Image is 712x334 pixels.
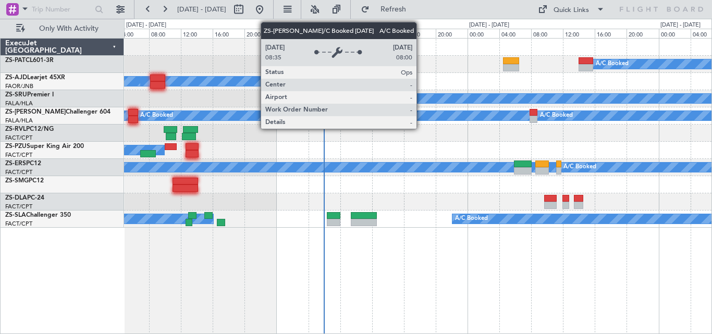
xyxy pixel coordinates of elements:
a: FALA/HLA [5,100,33,107]
a: FALA/HLA [5,117,33,125]
a: ZS-AJDLearjet 45XR [5,75,65,81]
a: FAOR/JNB [5,82,33,90]
div: 04:00 [117,29,149,38]
input: Trip Number [32,2,92,17]
div: 20:00 [436,29,468,38]
button: Only With Activity [11,20,113,37]
div: 16:00 [595,29,627,38]
div: 00:00 [659,29,691,38]
a: ZS-RVLPC12/NG [5,126,54,132]
div: [DATE] - [DATE] [278,21,318,30]
button: Quick Links [533,1,610,18]
span: ZS-ERS [5,160,26,167]
div: 08:00 [340,29,372,38]
a: FACT/CPT [5,134,32,142]
div: A/C Booked [356,91,389,106]
span: Refresh [372,6,415,13]
div: 20:00 [244,29,276,38]
div: 08:00 [149,29,181,38]
a: ZS-[PERSON_NAME]Challenger 604 [5,109,111,115]
div: A/C Booked [563,159,596,175]
span: ZS-SMG [5,178,29,184]
div: Quick Links [554,5,589,16]
a: FACT/CPT [5,151,32,159]
div: A/C Booked [455,211,488,227]
span: ZS-PZU [5,143,27,150]
a: ZS-PZUSuper King Air 200 [5,143,84,150]
div: A/C Booked [540,108,573,123]
div: 16:00 [404,29,436,38]
span: ZS-SRU [5,92,27,98]
a: ZS-DLAPC-24 [5,195,44,201]
div: 12:00 [372,29,404,38]
div: [DATE] - [DATE] [469,21,509,30]
a: ZS-PATCL601-3R [5,57,54,64]
span: ZS-AJD [5,75,27,81]
div: 04:00 [499,29,531,38]
span: ZS-DLA [5,195,27,201]
div: 12:00 [563,29,595,38]
div: 12:00 [181,29,213,38]
div: 00:00 [468,29,499,38]
div: 16:00 [213,29,244,38]
span: ZS-[PERSON_NAME] [5,109,66,115]
div: A/C Booked [140,108,173,123]
a: ZS-SMGPC12 [5,178,44,184]
span: ZS-SLA [5,212,26,218]
div: 20:00 [627,29,658,38]
span: [DATE] - [DATE] [177,5,226,14]
span: ZS-PAT [5,57,26,64]
a: ZS-SRUPremier I [5,92,54,98]
div: [DATE] - [DATE] [660,21,701,30]
div: 00:00 [276,29,308,38]
span: Only With Activity [27,25,110,32]
span: ZS-RVL [5,126,26,132]
div: A/C Booked [348,108,380,123]
a: ZS-SLAChallenger 350 [5,212,71,218]
div: A/C Booked [596,56,629,72]
div: 08:00 [531,29,563,38]
a: FACT/CPT [5,220,32,228]
a: FACT/CPT [5,168,32,176]
a: FACT/CPT [5,203,32,211]
a: ZS-ERSPC12 [5,160,41,167]
div: 04:00 [309,29,340,38]
button: Refresh [356,1,419,18]
div: [DATE] - [DATE] [126,21,166,30]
